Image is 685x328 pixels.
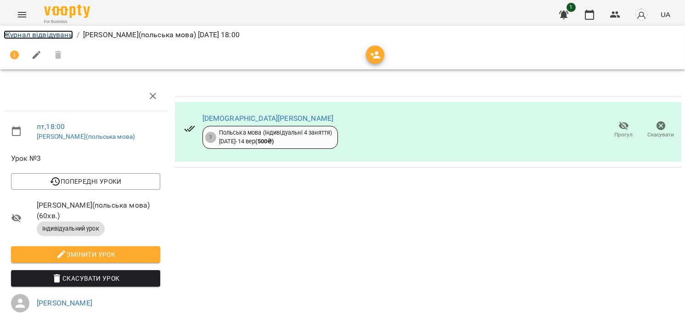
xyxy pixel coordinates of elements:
[18,249,153,260] span: Змінити урок
[11,173,160,190] button: Попередні уроки
[202,114,334,123] a: [DEMOGRAPHIC_DATA][PERSON_NAME]
[11,4,33,26] button: Menu
[37,133,135,140] a: [PERSON_NAME](польська мова)
[615,131,633,139] span: Прогул
[657,6,674,23] button: UA
[648,131,674,139] span: Скасувати
[18,273,153,284] span: Скасувати Урок
[37,200,160,221] span: [PERSON_NAME](польська мова) ( 60 хв. )
[83,29,240,40] p: [PERSON_NAME](польська мова) [DATE] 18:00
[219,129,332,146] div: Польська мова (індивідуальні 4 заняття) [DATE] - 14 вер
[44,5,90,18] img: Voopty Logo
[605,117,642,143] button: Прогул
[11,270,160,287] button: Скасувати Урок
[205,132,216,143] div: 3
[44,19,90,25] span: For Business
[642,117,679,143] button: Скасувати
[635,8,648,21] img: avatar_s.png
[567,3,576,12] span: 1
[661,10,670,19] span: UA
[37,122,65,131] a: пт , 18:00
[37,225,105,233] span: Індивідуальний урок
[77,29,79,40] li: /
[4,29,681,40] nav: breadcrumb
[18,176,153,187] span: Попередні уроки
[256,138,274,145] b: ( 500 ₴ )
[11,153,160,164] span: Урок №3
[11,246,160,263] button: Змінити урок
[37,299,92,307] a: [PERSON_NAME]
[4,30,73,39] a: Журнал відвідувань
